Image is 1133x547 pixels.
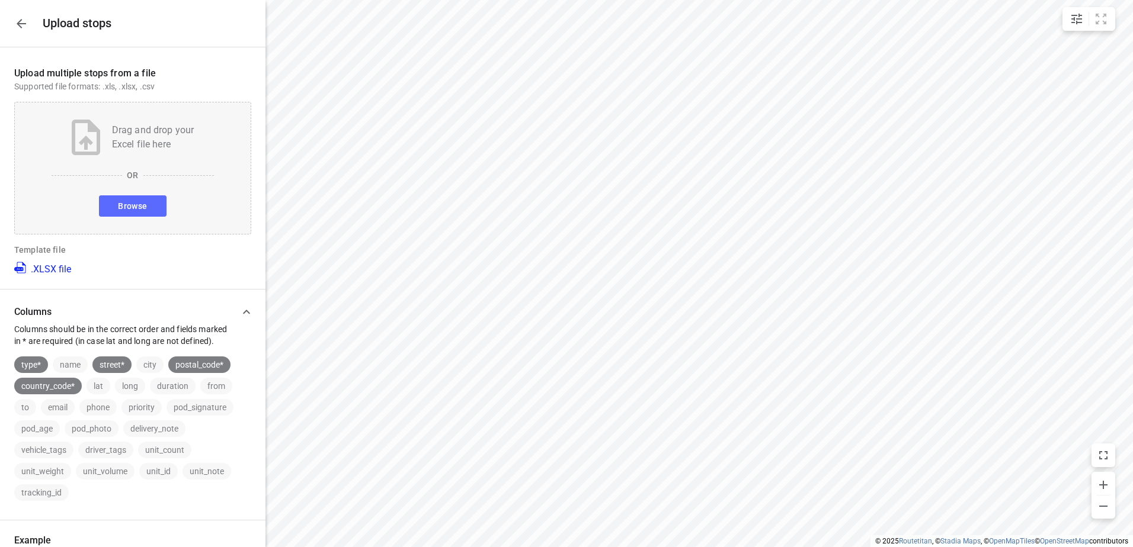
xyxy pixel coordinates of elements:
a: .XLSX file [14,260,71,275]
p: Columns should be in the correct order and fields marked in * are required (in case lat and long ... [14,323,235,347]
span: unit_count [138,445,191,455]
span: tracking_id [14,488,69,497]
div: ColumnsColumns should be in the correct order and fields marked in * are required (in case lat an... [14,300,251,347]
span: unit_note [183,466,231,476]
span: pod_age [14,424,60,433]
h5: Upload stops [43,17,111,30]
span: delivery_note [123,424,185,433]
p: Columns [14,306,235,317]
span: street* [92,360,132,369]
a: Routetitan [899,537,932,545]
span: postal_code* [168,360,231,369]
span: vehicle_tags [14,445,73,455]
span: type* [14,360,48,369]
p: Drag and drop your Excel file here [112,123,194,152]
button: Map settings [1065,7,1089,31]
p: OR [127,169,138,181]
span: name [53,360,88,369]
img: Upload file [72,120,100,155]
span: lat [87,381,110,391]
span: pod_signature [167,403,233,412]
div: small contained button group [1062,7,1115,31]
span: pod_photo [65,424,119,433]
span: duration [150,381,196,391]
p: Example [14,535,251,546]
p: Upload multiple stops from a file [14,66,251,81]
li: © 2025 , © , © © contributors [875,537,1128,545]
span: country_code* [14,381,82,391]
span: driver_tags [78,445,133,455]
a: Stadia Maps [940,537,981,545]
span: unit_weight [14,466,71,476]
span: long [115,381,145,391]
button: Browse [99,195,166,217]
img: XLSX [14,260,28,275]
span: priority [121,403,162,412]
span: Browse [118,199,147,214]
span: phone [79,403,117,412]
span: unit_id [139,466,178,476]
p: Template file [14,244,251,256]
span: city [136,360,164,369]
span: from [200,381,232,391]
span: to [14,403,36,412]
span: unit_volume [76,466,135,476]
span: email [41,403,75,412]
p: Supported file formats: .xls, .xlsx, .csv [14,81,251,92]
div: ColumnsColumns should be in the correct order and fields marked in * are required (in case lat an... [14,347,251,501]
a: OpenStreetMap [1040,537,1089,545]
a: OpenMapTiles [989,537,1035,545]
